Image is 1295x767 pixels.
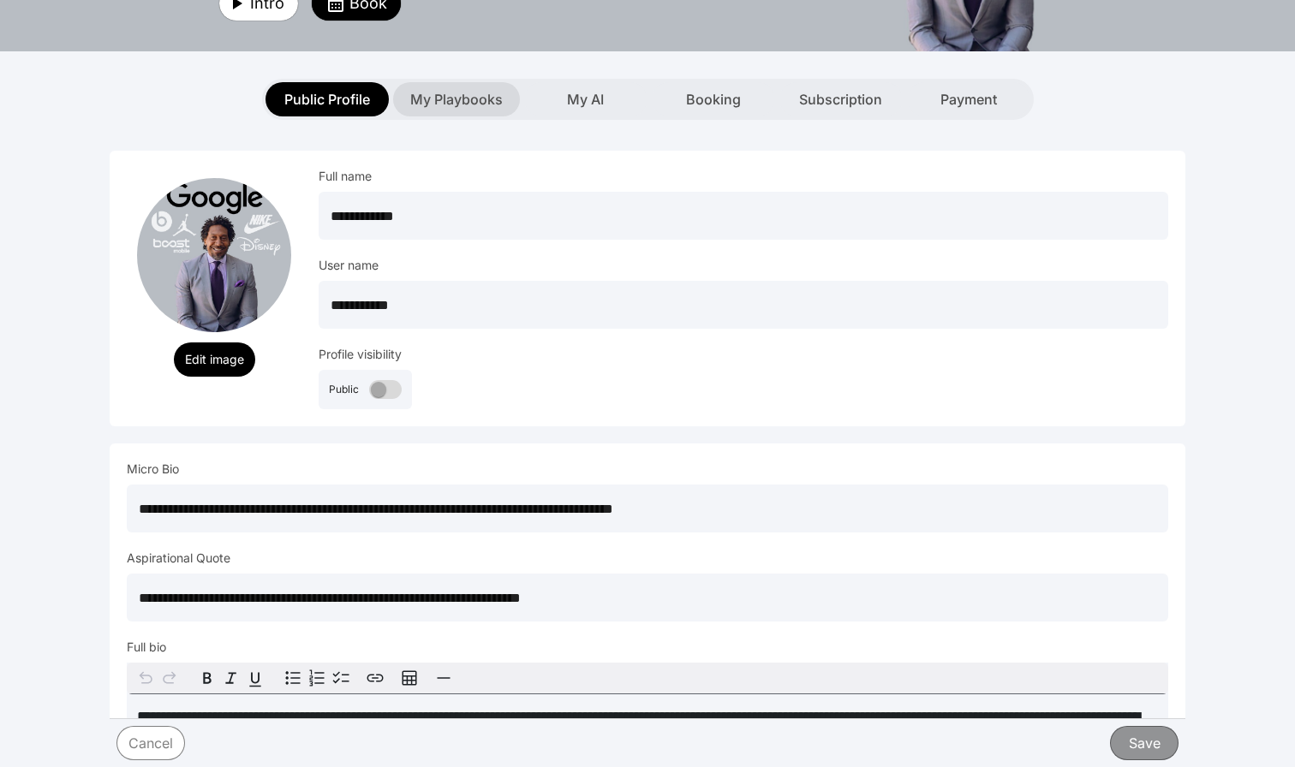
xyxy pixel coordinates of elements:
button: Save [1110,726,1179,760]
button: Bold [195,666,219,690]
button: Italic [219,666,243,690]
div: Aspirational Quote [127,550,1168,574]
div: toggle group [281,666,353,690]
button: Booking [652,82,775,116]
span: Booking [686,89,741,110]
span: My AI [567,89,604,110]
button: Payment [907,82,1030,116]
span: My Playbooks [410,89,503,110]
div: Profile visibility [319,346,1168,370]
button: My AI [524,82,647,116]
div: Full name [319,168,1168,192]
button: Check list [329,666,353,690]
span: Public Profile [284,89,370,110]
button: Edit image [174,342,255,377]
button: My Playbooks [393,82,520,116]
button: Cancel [116,726,185,760]
div: Public [329,383,359,396]
span: Subscription [799,89,882,110]
div: User name [319,257,1168,281]
div: Micro Bio [127,461,1168,485]
button: Public Profile [266,82,389,116]
button: Numbered list [305,666,329,690]
div: Full bio [127,639,1168,663]
button: Bulleted list [281,666,305,690]
button: Underline [243,666,267,690]
button: Create link [363,666,387,690]
span: Payment [940,89,997,110]
button: Subscription [779,82,903,116]
img: DarylButlerHeadshot7_20250616_130203.png [137,178,291,332]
